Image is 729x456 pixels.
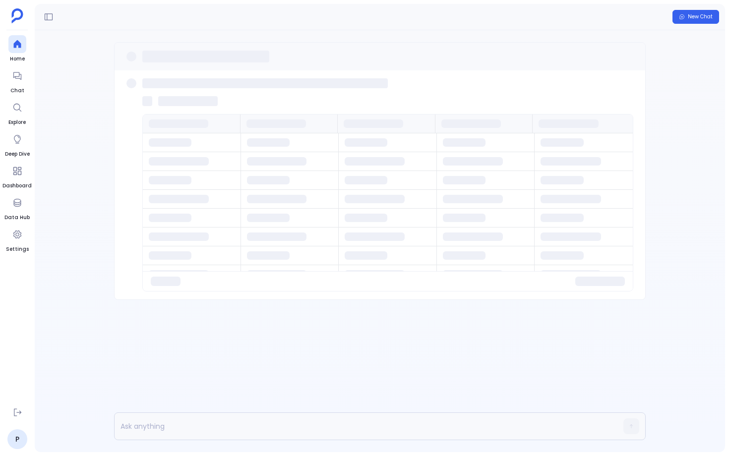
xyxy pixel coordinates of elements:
a: Home [8,35,26,63]
a: Dashboard [2,162,32,190]
img: petavue logo [11,8,23,23]
span: Chat [8,87,26,95]
a: Explore [8,99,26,126]
span: Settings [6,245,29,253]
a: Settings [6,226,29,253]
span: New Chat [688,13,713,20]
a: P [7,429,27,449]
span: Explore [8,118,26,126]
a: Deep Dive [5,130,30,158]
span: Home [8,55,26,63]
button: New Chat [672,10,719,24]
span: Dashboard [2,182,32,190]
a: Data Hub [4,194,30,222]
span: Deep Dive [5,150,30,158]
span: Data Hub [4,214,30,222]
a: Chat [8,67,26,95]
